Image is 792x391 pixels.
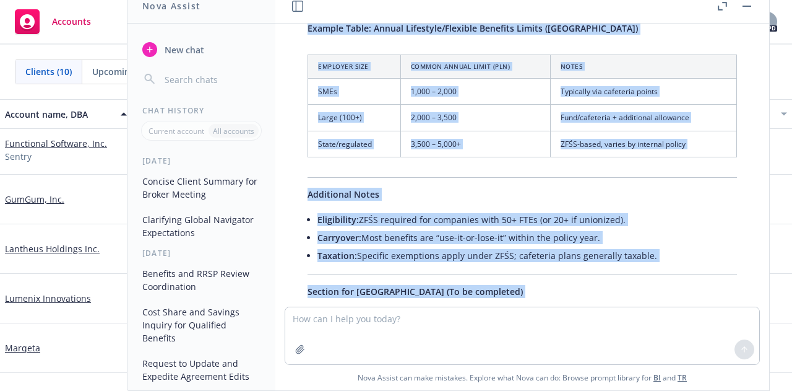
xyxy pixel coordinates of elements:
[137,38,265,61] button: New chat
[550,79,736,105] td: Typically via cafeteria points
[148,126,204,136] p: Current account
[92,65,187,78] span: Upcoming renewals (0)
[52,17,91,27] span: Accounts
[5,150,32,163] span: Sentry
[137,302,265,348] button: Cost Share and Savings Inquiry for Qualified Benefits
[137,353,265,387] button: Request to Update and Expedite Agreement Edits
[317,214,359,226] span: Eligibility:
[5,193,64,206] a: GumGum, Inc.
[5,341,40,354] a: Marqeta
[213,126,254,136] p: All accounts
[308,131,401,157] td: State/regulated
[127,156,275,166] div: [DATE]
[5,292,91,305] a: Lumenix Innovations
[137,209,265,243] button: Clarifying Global Navigator Expectations
[400,79,550,105] td: 1,000 – 2,000
[308,55,401,78] th: Employer Size
[400,55,550,78] th: Common Annual Limit (PLN)
[317,229,737,247] li: Most benefits are “use-it-or-lose-it” within the policy year.
[400,105,550,131] td: 2,000 – 3,500
[10,4,96,39] a: Accounts
[162,71,260,88] input: Search chats
[317,232,361,244] span: Carryover:
[550,131,736,157] td: ZFŚS-based, varies by internal policy
[308,286,523,297] span: Section for [GEOGRAPHIC_DATA] (To be completed)
[317,211,737,229] li: ZFŚS required for companies with 50+ FTEs (or 20+ if unionized).
[280,365,764,390] span: Nova Assist can make mistakes. Explore what Nova can do: Browse prompt library for and
[162,43,204,56] span: New chat
[308,22,638,34] span: Example Table: Annual Lifestyle/Flexible Benefits Limits ([GEOGRAPHIC_DATA])
[137,171,265,204] button: Concise Client Summary for Broker Meeting
[400,131,550,157] td: 3,500 – 5,000+
[317,247,737,265] li: Specific exemptions apply under ZFŚS; cafeteria plans generally taxable.
[653,372,661,383] a: BI
[127,105,275,116] div: Chat History
[308,105,401,131] td: Large (100+)
[5,137,107,150] a: Functional Software, Inc.
[308,79,401,105] td: SMEs
[308,188,379,200] span: Additional Notes
[127,248,275,258] div: [DATE]
[550,105,736,131] td: Fund/cafeteria + additional allowance
[5,108,113,121] div: Account name, DBA
[678,372,687,383] a: TR
[5,242,100,255] a: Lantheus Holdings Inc.
[550,55,736,78] th: Notes
[137,263,265,297] button: Benefits and RRSP Review Coordination
[317,250,357,261] span: Taxation:
[25,65,72,78] span: Clients (10)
